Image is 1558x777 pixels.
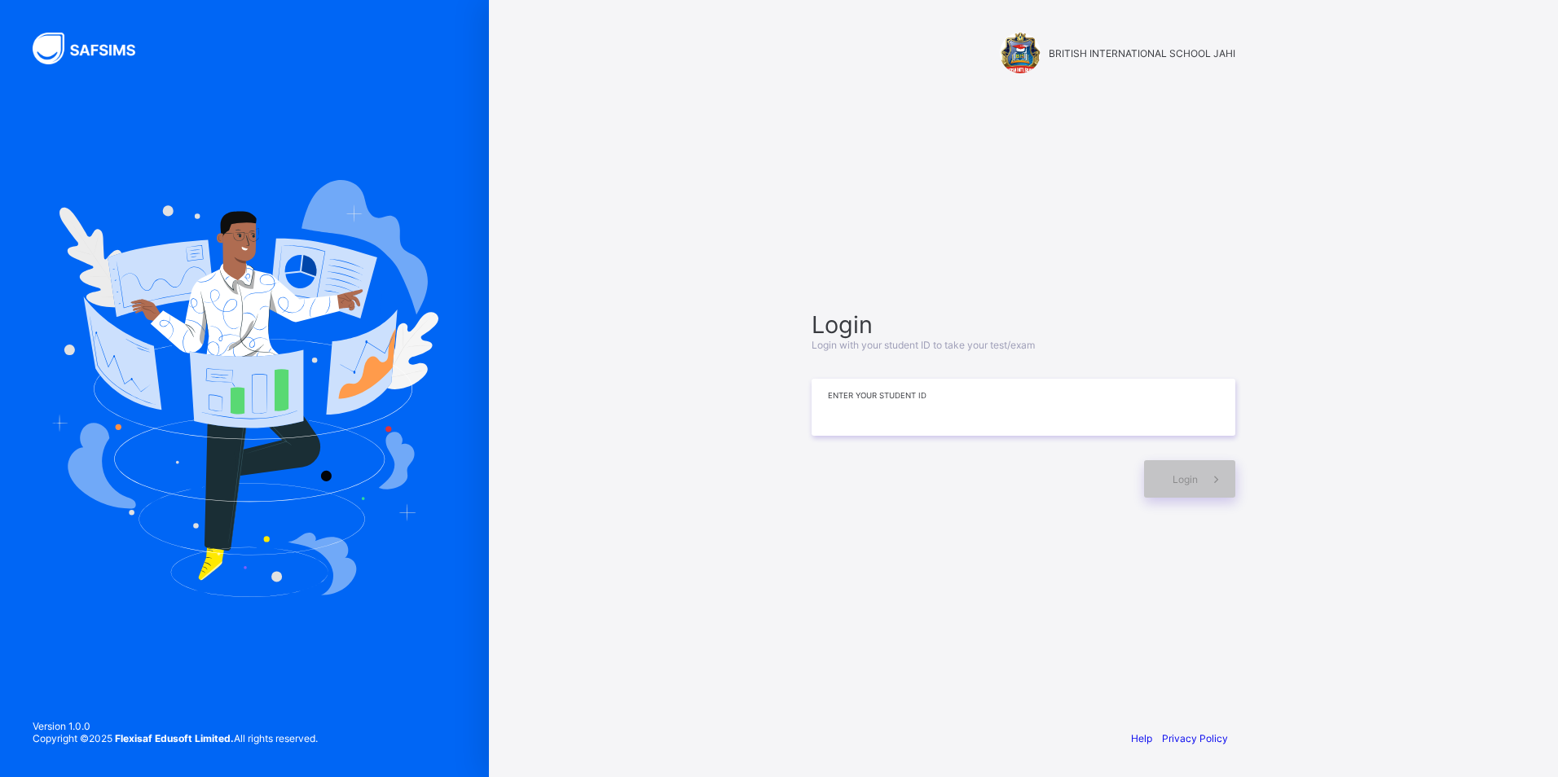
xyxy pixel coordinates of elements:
strong: Flexisaf Edusoft Limited. [115,732,234,744]
span: Login with your student ID to take your test/exam [812,339,1035,351]
span: BRITISH INTERNATIONAL SCHOOL JAHI [1049,47,1235,59]
span: Login [1173,473,1198,485]
a: Privacy Policy [1162,732,1228,744]
span: Login [812,310,1235,339]
span: Copyright © 2025 All rights reserved. [33,732,318,744]
img: SAFSIMS Logo [33,33,155,64]
a: Help [1131,732,1152,744]
img: Hero Image [51,180,438,597]
span: Version 1.0.0 [33,720,318,732]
